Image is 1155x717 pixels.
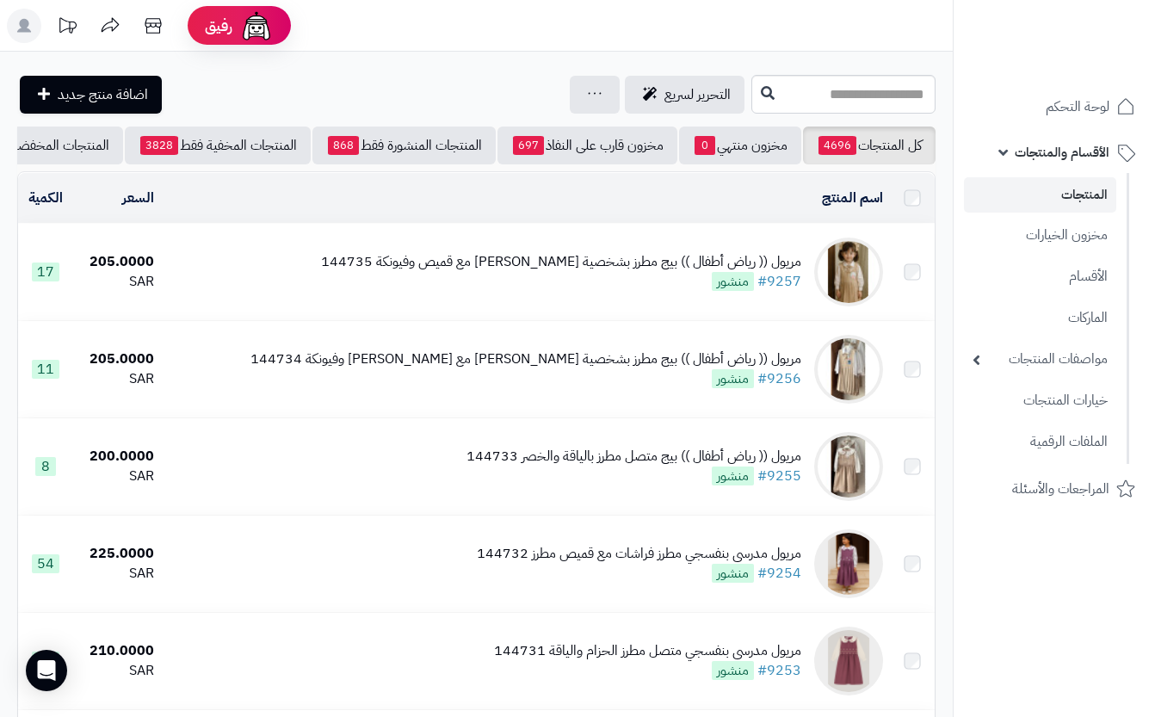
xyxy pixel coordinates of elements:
span: 17 [32,263,59,281]
a: التحرير لسريع [625,76,744,114]
a: تحديثات المنصة [46,9,89,47]
a: الماركات [964,300,1116,337]
a: المنتجات المنشورة فقط868 [312,127,496,164]
span: منشور [712,369,754,388]
a: اضافة منتج جديد [20,76,162,114]
div: SAR [79,564,154,584]
a: الملفات الرقمية [964,423,1116,460]
div: مريول مدرسي بنفسجي مطرز فراشات مع قميص مطرز 144732 [477,544,801,564]
span: التحرير لسريع [664,84,731,105]
span: 4696 [818,136,856,155]
span: المراجعات والأسئلة [1012,477,1109,501]
div: 205.0000 [79,252,154,272]
img: مريول (( رياض أطفال )) بيج مطرز بشخصية ستيتش مع قميص وفيونكة 144734 [814,335,883,404]
a: #9256 [757,368,801,389]
div: Open Intercom Messenger [26,650,67,691]
span: رفيق [205,15,232,36]
span: 0 [695,136,715,155]
div: مريول مدرسي بنفسجي متصل مطرز الحزام والياقة 144731 [494,641,801,661]
span: 868 [328,136,359,155]
img: ai-face.png [239,9,274,43]
img: logo-2.png [1038,42,1139,78]
div: SAR [79,661,154,681]
a: الكمية [28,188,63,208]
span: اضافة منتج جديد [58,84,148,105]
span: منشور [712,272,754,291]
div: SAR [79,272,154,292]
a: مواصفات المنتجات [964,341,1116,378]
a: لوحة التحكم [964,86,1145,127]
span: 697 [513,136,544,155]
span: الأقسام والمنتجات [1015,140,1109,164]
a: كل المنتجات4696 [803,127,936,164]
span: لوحة التحكم [1046,95,1109,119]
div: مريول (( رياض أطفال )) بيج مطرز بشخصية [PERSON_NAME] مع قميص وفيونكة 144735 [321,252,801,272]
img: مريول مدرسي بنفسجي مطرز فراشات مع قميص مطرز 144732 [814,529,883,598]
div: 210.0000 [79,641,154,661]
a: #9255 [757,466,801,486]
div: SAR [79,467,154,486]
div: SAR [79,369,154,389]
a: الأقسام [964,258,1116,295]
span: 8 [35,457,56,476]
a: مخزون الخيارات [964,217,1116,254]
a: #9257 [757,271,801,292]
a: اسم المنتج [822,188,883,208]
div: مريول (( رياض أطفال )) بيج مطرز بشخصية [PERSON_NAME] مع [PERSON_NAME] وفيونكة 144734 [250,349,801,369]
div: 200.0000 [79,447,154,467]
span: منشور [712,661,754,680]
div: 205.0000 [79,349,154,369]
div: 225.0000 [79,544,154,564]
span: 3828 [140,136,178,155]
a: السعر [122,188,154,208]
span: منشور [712,467,754,485]
span: منشور [712,564,754,583]
a: المراجعات والأسئلة [964,468,1145,510]
a: #9254 [757,563,801,584]
img: مريول (( رياض أطفال )) بيج متصل مطرز بالياقة والخصر 144733 [814,432,883,501]
img: مريول مدرسي بنفسجي متصل مطرز الحزام والياقة 144731 [814,627,883,695]
span: 11 [32,360,59,379]
a: مخزون قارب على النفاذ697 [497,127,677,164]
span: 54 [32,554,59,573]
a: مخزون منتهي0 [679,127,801,164]
img: مريول (( رياض أطفال )) بيج مطرز بشخصية سينامورول مع قميص وفيونكة 144735 [814,238,883,306]
a: خيارات المنتجات [964,382,1116,419]
div: مريول (( رياض أطفال )) بيج متصل مطرز بالياقة والخصر 144733 [466,447,801,467]
a: المنتجات [964,177,1116,213]
a: #9253 [757,660,801,681]
a: المنتجات المخفية فقط3828 [125,127,311,164]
